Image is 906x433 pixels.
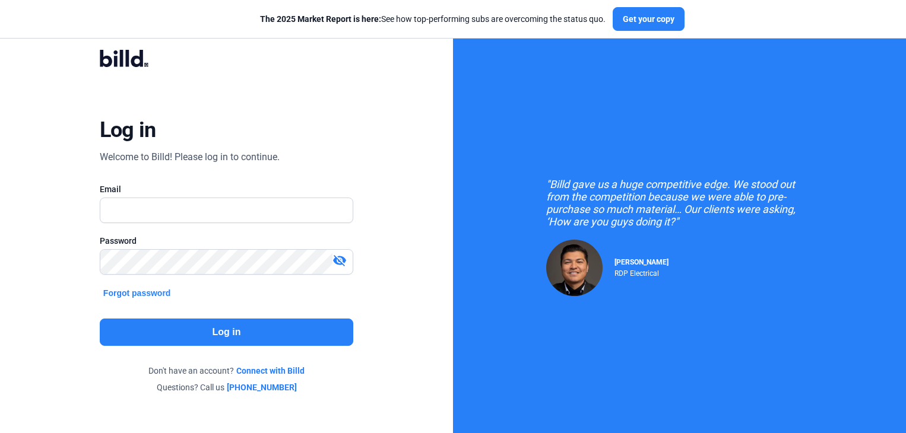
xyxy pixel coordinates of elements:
[546,240,603,296] img: Raul Pacheco
[100,183,353,195] div: Email
[100,319,353,346] button: Log in
[100,117,156,143] div: Log in
[260,14,381,24] span: The 2025 Market Report is here:
[332,253,347,268] mat-icon: visibility_off
[100,235,353,247] div: Password
[100,365,353,377] div: Don't have an account?
[100,150,280,164] div: Welcome to Billd! Please log in to continue.
[100,286,175,300] button: Forgot password
[546,178,813,228] div: "Billd gave us a huge competitive edge. We stood out from the competition because we were able to...
[613,7,685,31] button: Get your copy
[614,258,669,266] span: [PERSON_NAME]
[260,13,606,25] div: See how top-performing subs are overcoming the status quo.
[227,381,297,393] a: [PHONE_NUMBER]
[100,381,353,393] div: Questions? Call us
[614,266,669,278] div: RDP Electrical
[236,365,305,377] a: Connect with Billd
